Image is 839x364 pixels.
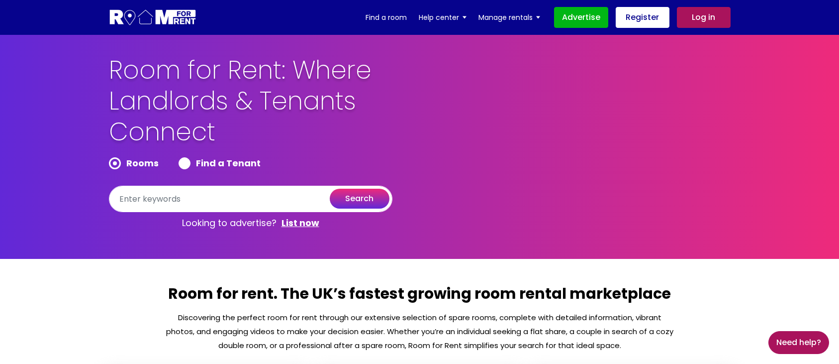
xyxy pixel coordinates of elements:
[554,7,608,28] a: Advertise
[330,189,389,209] button: search
[616,7,669,28] a: Register
[366,10,407,25] a: Find a room
[109,157,159,169] label: Rooms
[109,55,442,157] h1: Room for Rent: Where Landlords & Tenants Connect
[768,331,829,354] a: Need Help?
[677,7,731,28] a: Log in
[419,10,466,25] a: Help center
[109,186,392,212] input: Enter keywords
[281,217,319,229] a: List now
[165,311,674,353] p: Discovering the perfect room for rent through our extensive selection of spare rooms, complete wi...
[179,157,261,169] label: Find a Tenant
[109,212,392,234] p: Looking to advertise?
[478,10,540,25] a: Manage rentals
[165,284,674,311] h2: Room for rent. The UK’s fastest growing room rental marketplace
[109,8,197,27] img: Logo for Room for Rent, featuring a welcoming design with a house icon and modern typography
